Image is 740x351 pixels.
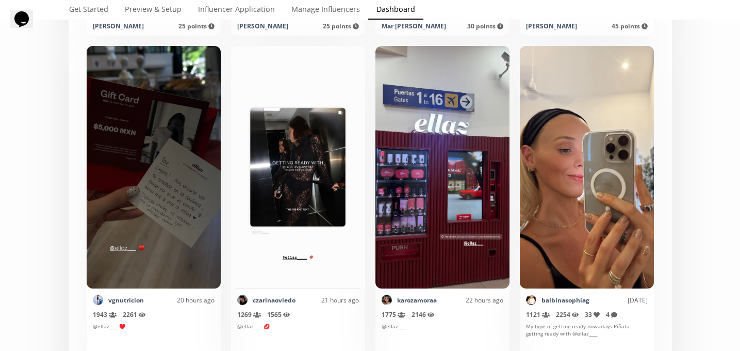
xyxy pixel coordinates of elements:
[612,22,648,30] span: 45 points
[253,296,295,305] a: czarinaoviedo
[437,296,503,305] div: 22 hours ago
[237,310,261,319] span: 1269
[606,310,617,319] span: 4
[123,310,146,319] span: 2261
[178,22,215,30] span: 25 points
[93,22,144,30] div: [PERSON_NAME]
[93,295,103,305] img: 335926460_244877067895799_843587649262282083_n.jpg
[467,22,503,30] span: 30 points
[397,296,437,305] a: karozamoraa
[295,296,359,305] div: 21 hours ago
[267,310,290,319] span: 1565
[237,295,248,305] img: 481586249_654376610436019_8626683060825641941_n.jpg
[108,296,144,305] a: vgnutricion
[541,296,589,305] a: balbinasophiag
[585,310,600,319] span: 33
[144,296,215,305] div: 20 hours ago
[526,295,536,305] img: 358517577_659893668931083_5003014152840512047_n.jpg
[323,22,359,30] span: 25 points
[237,22,288,30] div: [PERSON_NAME]
[382,295,392,305] img: 501957942_18504405094042121_2386373902396142873_n.jpg
[526,310,550,319] span: 1121
[382,310,405,319] span: 1775
[589,296,648,305] div: [DATE]
[93,310,117,319] span: 1943
[526,22,577,30] div: [PERSON_NAME]
[412,310,435,319] span: 2146
[556,310,579,319] span: 2254
[382,22,446,30] div: Mar [PERSON_NAME]
[10,10,43,41] iframe: chat widget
